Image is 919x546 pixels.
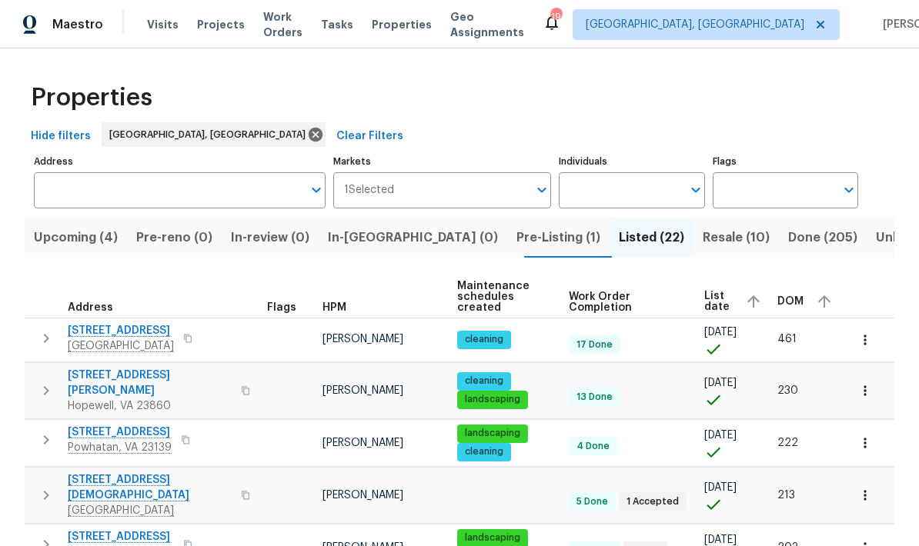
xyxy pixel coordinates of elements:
[570,338,619,351] span: 17 Done
[25,122,97,151] button: Hide filters
[788,227,857,248] span: Done (205)
[68,368,232,398] span: [STREET_ADDRESS][PERSON_NAME]
[685,179,707,201] button: Open
[136,227,212,248] span: Pre-reno (0)
[703,227,770,248] span: Resale (10)
[586,17,804,32] span: [GEOGRAPHIC_DATA], [GEOGRAPHIC_DATA]
[322,385,403,396] span: [PERSON_NAME]
[559,157,704,166] label: Individuals
[459,333,510,346] span: cleaning
[459,445,510,458] span: cleaning
[336,127,403,146] span: Clear Filters
[777,296,804,307] span: DOM
[263,9,302,40] span: Work Orders
[777,438,798,448] span: 222
[516,227,600,248] span: Pre-Listing (1)
[459,375,510,388] span: cleaning
[321,19,353,30] span: Tasks
[31,90,152,105] span: Properties
[459,531,526,544] span: landscaping
[777,385,798,396] span: 230
[68,398,232,414] span: Hopewell, VA 23860
[777,490,795,501] span: 213
[267,302,296,313] span: Flags
[34,157,326,166] label: Address
[344,184,394,197] span: 1 Selected
[330,122,409,151] button: Clear Filters
[459,427,526,440] span: landscaping
[704,430,737,441] span: [DATE]
[550,9,561,25] div: 19
[52,17,103,32] span: Maestro
[531,179,553,201] button: Open
[147,17,179,32] span: Visits
[306,179,327,201] button: Open
[569,291,678,313] span: Work Order Completion
[450,9,524,40] span: Geo Assignments
[777,334,797,345] span: 461
[457,281,543,313] span: Maintenance schedules created
[713,157,858,166] label: Flags
[459,393,526,406] span: landscaping
[570,495,614,508] span: 5 Done
[570,391,619,404] span: 13 Done
[322,438,403,448] span: [PERSON_NAME]
[333,157,552,166] label: Markets
[704,327,737,338] span: [DATE]
[197,17,245,32] span: Projects
[838,179,860,201] button: Open
[322,490,403,501] span: [PERSON_NAME]
[570,440,616,453] span: 4 Done
[231,227,309,248] span: In-review (0)
[328,227,498,248] span: In-[GEOGRAPHIC_DATA] (0)
[68,302,113,313] span: Address
[619,227,684,248] span: Listed (22)
[322,302,346,313] span: HPM
[372,17,432,32] span: Properties
[704,378,737,388] span: [DATE]
[31,127,91,146] span: Hide filters
[34,227,118,248] span: Upcoming (4)
[704,534,737,545] span: [DATE]
[704,291,733,312] span: List date
[322,334,403,345] span: [PERSON_NAME]
[109,127,312,142] span: [GEOGRAPHIC_DATA], [GEOGRAPHIC_DATA]
[620,495,685,508] span: 1 Accepted
[102,122,326,147] div: [GEOGRAPHIC_DATA], [GEOGRAPHIC_DATA]
[704,482,737,493] span: [DATE]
